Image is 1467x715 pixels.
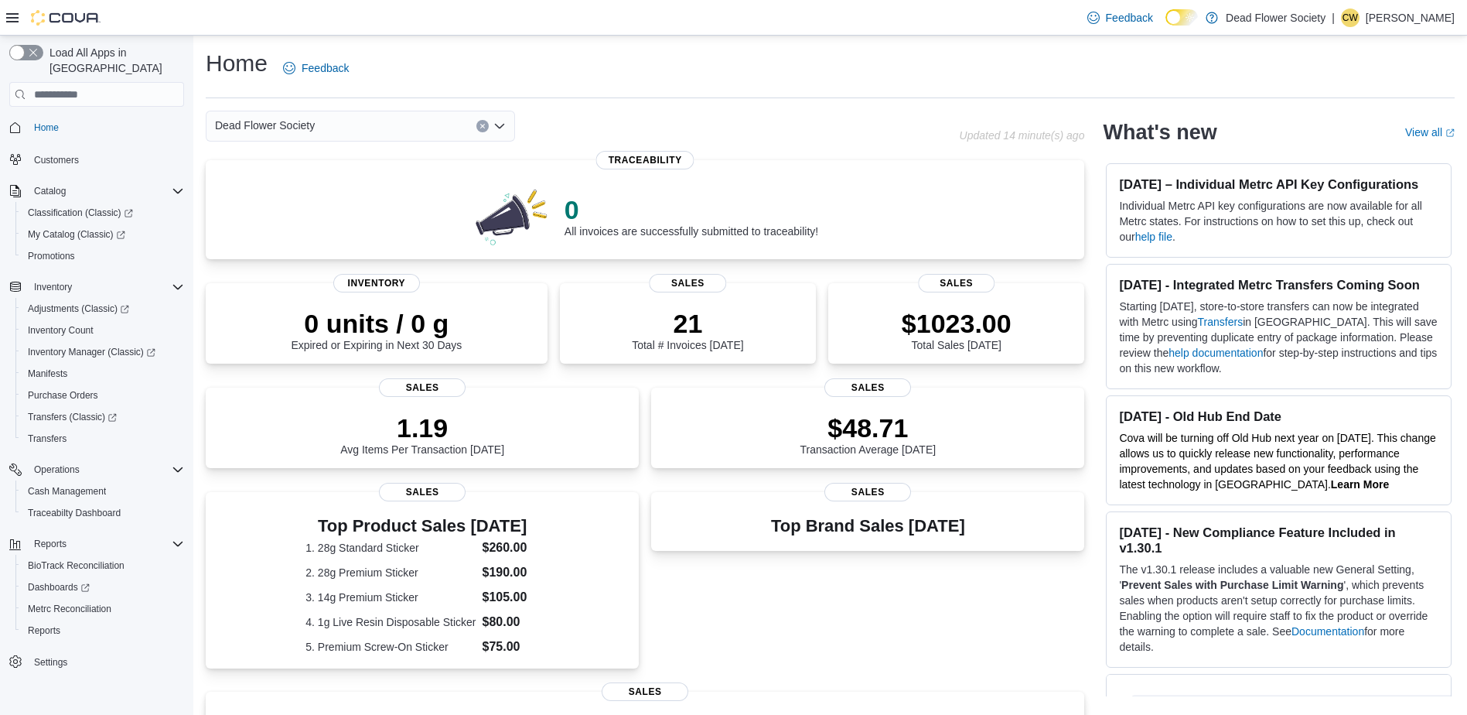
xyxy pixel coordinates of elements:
[22,504,184,522] span: Traceabilty Dashboard
[3,533,190,555] button: Reports
[340,412,504,456] div: Avg Items Per Transaction [DATE]
[22,482,184,501] span: Cash Management
[22,482,112,501] a: Cash Management
[9,110,184,713] nav: Complex example
[15,502,190,524] button: Traceabilty Dashboard
[22,578,184,597] span: Dashboards
[34,464,80,476] span: Operations
[28,389,98,402] span: Purchase Orders
[28,368,67,380] span: Manifests
[28,278,184,296] span: Inventory
[1168,347,1263,359] a: help documentation
[22,578,96,597] a: Dashboards
[800,412,936,456] div: Transaction Average [DATE]
[472,185,552,247] img: 0
[28,535,73,553] button: Reports
[34,121,59,134] span: Home
[22,504,127,522] a: Traceabilty Dashboard
[1119,409,1438,424] h3: [DATE] - Old Hub End Date
[1119,562,1438,655] p: The v1.30.1 release includes a valuable new General Setting, ' ', which prevents sales when produ...
[28,581,90,594] span: Dashboards
[28,182,72,200] button: Catalog
[902,308,1012,351] div: Total Sales [DATE]
[28,149,184,169] span: Customers
[22,556,131,575] a: BioTrack Reconciliation
[291,308,462,351] div: Expired or Expiring in Next 30 Days
[34,538,67,550] span: Reports
[31,10,101,26] img: Cova
[632,308,743,351] div: Total # Invoices [DATE]
[22,600,118,618] a: Metrc Reconciliation
[302,60,349,76] span: Feedback
[1405,126,1455,139] a: View allExternal link
[305,565,476,580] dt: 2. 28g Premium Sticker
[476,120,489,132] button: Clear input
[483,539,539,557] dd: $260.00
[771,517,965,535] h3: Top Brand Sales [DATE]
[28,250,75,262] span: Promotions
[22,600,184,618] span: Metrc Reconciliation
[1081,2,1159,33] a: Feedback
[206,48,268,79] h1: Home
[34,185,66,197] span: Catalog
[28,652,184,672] span: Settings
[15,224,190,245] a: My Catalog (Classic)
[918,274,994,292] span: Sales
[3,148,190,170] button: Customers
[22,247,81,265] a: Promotions
[28,411,117,423] span: Transfers (Classic)
[34,154,79,166] span: Customers
[650,274,726,292] span: Sales
[15,620,190,641] button: Reports
[596,151,694,169] span: Traceability
[28,151,85,169] a: Customers
[28,303,129,315] span: Adjustments (Classic)
[1119,277,1438,292] h3: [DATE] - Integrated Metrc Transfers Coming Soon
[15,598,190,620] button: Metrc Reconciliation
[28,228,125,241] span: My Catalog (Classic)
[15,298,190,320] a: Adjustments (Classic)
[1106,10,1153,26] span: Feedback
[1119,525,1438,556] h3: [DATE] - New Compliance Feature Included in v1.30.1
[28,278,78,296] button: Inventory
[483,588,539,607] dd: $105.00
[1119,432,1435,491] span: Cova will be turning off Old Hub next year on [DATE]. This change allows us to quickly release ne...
[1119,176,1438,192] h3: [DATE] – Individual Metrc API Key Configurations
[28,653,73,672] a: Settings
[22,408,123,426] a: Transfers (Classic)
[28,433,67,445] span: Transfers
[28,624,60,637] span: Reports
[15,245,190,267] button: Promotions
[22,204,139,222] a: Classification (Classic)
[15,385,190,406] button: Purchase Orders
[22,321,100,340] a: Inventory Count
[15,363,190,385] button: Manifests
[1331,478,1389,491] a: Learn More
[602,682,688,701] span: Sales
[1291,625,1364,638] a: Documentation
[22,408,184,426] span: Transfers (Classic)
[632,308,743,339] p: 21
[22,343,184,361] span: Inventory Manager (Classic)
[28,207,133,219] span: Classification (Classic)
[483,638,539,656] dd: $75.00
[28,559,125,572] span: BioTrack Reconciliation
[291,308,462,339] p: 0 units / 0 g
[277,53,355,84] a: Feedback
[22,364,73,383] a: Manifests
[902,308,1012,339] p: $1023.00
[22,386,184,405] span: Purchase Orders
[22,225,131,244] a: My Catalog (Classic)
[28,460,184,479] span: Operations
[28,324,94,337] span: Inventory Count
[1445,128,1455,138] svg: External link
[333,274,420,292] span: Inventory
[15,202,190,224] a: Classification (Classic)
[824,483,911,501] span: Sales
[28,346,155,358] span: Inventory Manager (Classic)
[15,320,190,341] button: Inventory Count
[565,194,818,225] p: 0
[3,459,190,481] button: Operations
[3,116,190,139] button: Home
